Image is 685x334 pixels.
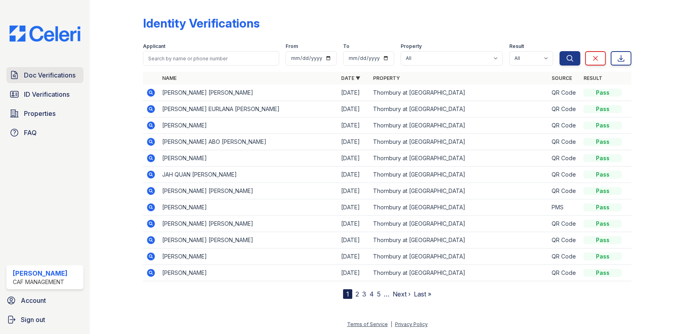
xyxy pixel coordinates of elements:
td: [PERSON_NAME] EURLANA [PERSON_NAME] [159,101,338,117]
td: Thornbury at [GEOGRAPHIC_DATA] [370,85,548,101]
td: Thornbury at [GEOGRAPHIC_DATA] [370,216,548,232]
label: Property [401,43,422,50]
label: Applicant [143,43,165,50]
td: QR Code [548,232,580,249]
td: Thornbury at [GEOGRAPHIC_DATA] [370,249,548,265]
td: QR Code [548,265,580,281]
span: Sign out [21,315,45,324]
span: FAQ [24,128,37,137]
a: Privacy Policy [395,321,428,327]
div: Pass [584,171,622,179]
td: [PERSON_NAME] [PERSON_NAME] [159,85,338,101]
div: Pass [584,236,622,244]
td: [PERSON_NAME] [159,150,338,167]
a: 3 [362,290,366,298]
td: [PERSON_NAME] ABO [PERSON_NAME] [159,134,338,150]
td: Thornbury at [GEOGRAPHIC_DATA] [370,199,548,216]
td: Thornbury at [GEOGRAPHIC_DATA] [370,134,548,150]
div: Pass [584,105,622,113]
a: Terms of Service [347,321,388,327]
td: [PERSON_NAME] [159,117,338,134]
div: Pass [584,138,622,146]
td: [DATE] [338,117,370,134]
td: [PERSON_NAME] [PERSON_NAME] [159,216,338,232]
a: Doc Verifications [6,67,83,83]
td: QR Code [548,134,580,150]
a: Result [584,75,602,81]
div: Pass [584,121,622,129]
a: 5 [377,290,381,298]
div: Pass [584,89,622,97]
a: Date ▼ [341,75,360,81]
td: Thornbury at [GEOGRAPHIC_DATA] [370,183,548,199]
label: To [343,43,349,50]
td: [DATE] [338,134,370,150]
td: [PERSON_NAME] [159,199,338,216]
label: Result [509,43,524,50]
div: [PERSON_NAME] [13,268,68,278]
a: Account [3,292,87,308]
td: Thornbury at [GEOGRAPHIC_DATA] [370,117,548,134]
td: [DATE] [338,85,370,101]
td: [DATE] [338,232,370,249]
a: 4 [369,290,374,298]
div: Pass [584,252,622,260]
td: QR Code [548,183,580,199]
div: Identity Verifications [143,16,260,30]
td: [DATE] [338,150,370,167]
td: [PERSON_NAME] [159,249,338,265]
td: Thornbury at [GEOGRAPHIC_DATA] [370,101,548,117]
div: Pass [584,269,622,277]
a: Properties [6,105,83,121]
span: Account [21,296,46,305]
td: [DATE] [338,101,370,117]
td: QR Code [548,117,580,134]
td: PMS [548,199,580,216]
span: Doc Verifications [24,70,75,80]
td: [DATE] [338,167,370,183]
span: … [384,289,389,299]
div: | [391,321,392,327]
td: [DATE] [338,265,370,281]
td: [PERSON_NAME] [PERSON_NAME] [159,232,338,249]
td: Thornbury at [GEOGRAPHIC_DATA] [370,167,548,183]
td: QR Code [548,101,580,117]
a: Last » [414,290,431,298]
td: Thornbury at [GEOGRAPHIC_DATA] [370,232,548,249]
a: Next › [393,290,411,298]
div: Pass [584,154,622,162]
td: QR Code [548,249,580,265]
img: CE_Logo_Blue-a8612792a0a2168367f1c8372b55b34899dd931a85d93a1a3d3e32e68fde9ad4.png [3,26,87,42]
div: Pass [584,187,622,195]
td: QR Code [548,167,580,183]
div: Pass [584,220,622,228]
td: QR Code [548,150,580,167]
label: From [286,43,298,50]
div: CAF Management [13,278,68,286]
td: [PERSON_NAME] [159,265,338,281]
td: Thornbury at [GEOGRAPHIC_DATA] [370,265,548,281]
div: Pass [584,203,622,211]
a: ID Verifications [6,86,83,102]
td: Thornbury at [GEOGRAPHIC_DATA] [370,150,548,167]
a: Source [552,75,572,81]
td: QR Code [548,216,580,232]
input: Search by name or phone number [143,51,279,66]
td: JAH QUAN [PERSON_NAME] [159,167,338,183]
a: Sign out [3,312,87,328]
td: [PERSON_NAME] [PERSON_NAME] [159,183,338,199]
span: ID Verifications [24,89,69,99]
td: [DATE] [338,216,370,232]
td: QR Code [548,85,580,101]
span: Properties [24,109,56,118]
td: [DATE] [338,249,370,265]
a: Property [373,75,400,81]
a: Name [162,75,177,81]
div: 1 [343,289,352,299]
td: [DATE] [338,199,370,216]
td: [DATE] [338,183,370,199]
a: 2 [355,290,359,298]
a: FAQ [6,125,83,141]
